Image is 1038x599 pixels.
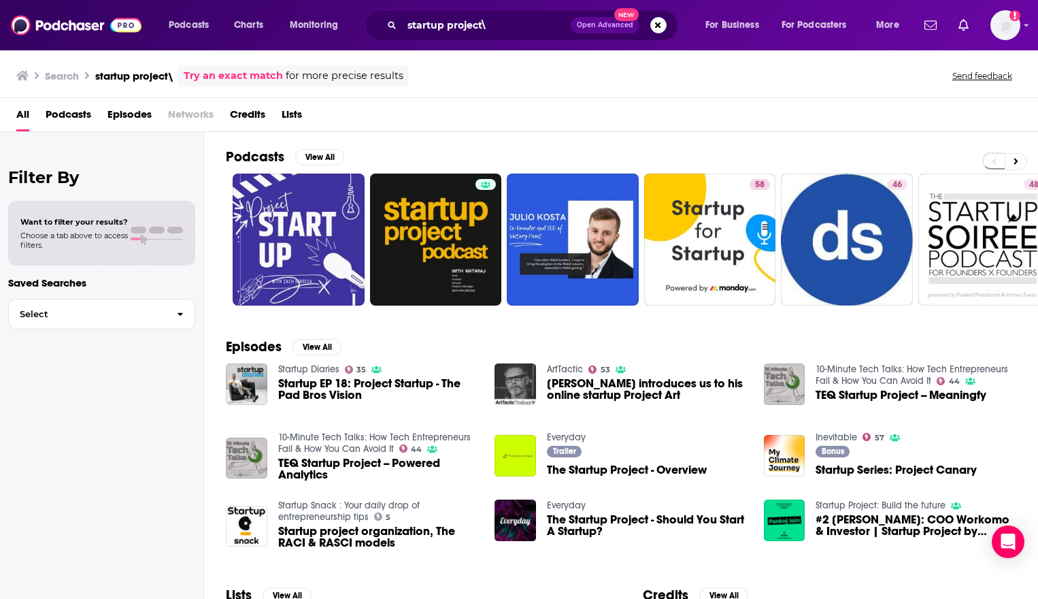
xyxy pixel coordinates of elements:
img: The Startup Project - Overview [495,435,536,476]
span: Credits [230,103,265,131]
button: Show profile menu [990,10,1020,40]
a: 57 [863,433,884,441]
input: Search podcasts, credits, & more... [402,14,571,36]
img: Podchaser - Follow, Share and Rate Podcasts [11,12,141,38]
img: TEQ Startup Project -- Powered Analytics [226,438,267,479]
span: Bonus [822,447,844,455]
a: 58 [750,179,770,190]
button: Open AdvancedNew [571,17,639,33]
span: New [614,8,639,21]
span: [PERSON_NAME] introduces us to his online startup Project Art [547,378,748,401]
a: 44 [937,377,960,385]
a: ArtTactic [547,363,583,375]
img: Johannes Frohlich introduces us to his online startup Project Art [495,363,536,405]
a: #2 Pankaj Jain: COO Workomo & Investor | Startup Project by Nataraj [816,514,1016,537]
a: TEQ Startup Project -- Powered Analytics [278,457,479,481]
a: 10-Minute Tech Talks: How Tech Entrepreneurs Fail & How You Can Avoid It [816,363,1008,387]
div: Open Intercom Messenger [992,525,1024,558]
button: Send feedback [948,70,1016,82]
button: open menu [280,14,356,36]
span: Charts [234,16,263,35]
span: 35 [356,367,366,373]
a: Podcasts [46,103,91,131]
a: Show notifications dropdown [953,14,974,37]
span: #2 [PERSON_NAME]: COO Workomo & Investor | Startup Project by [PERSON_NAME] [816,514,1016,537]
span: Choose a tab above to access filters. [20,231,128,250]
span: Monitoring [290,16,338,35]
span: 53 [601,367,610,373]
button: open menu [867,14,916,36]
button: View All [295,149,344,165]
a: Show notifications dropdown [919,14,942,37]
div: Search podcasts, credits, & more... [378,10,691,41]
span: For Podcasters [782,16,847,35]
span: 58 [755,178,765,192]
a: TEQ Startup Project -- Meaningfy [816,389,986,401]
a: Startup project organization, The RACI & RASCI models [226,506,267,547]
a: Startup Snack : Your daily drop of entrepreneurship tips [278,500,420,523]
span: 57 [875,435,884,441]
a: Lists [282,103,302,131]
a: 5 [374,513,391,521]
a: Startup Project: Build the future [816,500,945,511]
button: open menu [696,14,776,36]
span: 5 [386,515,390,521]
a: PodcastsView All [226,148,344,165]
a: Episodes [107,103,152,131]
a: 46 [781,174,913,306]
span: Open Advanced [577,22,633,29]
button: open menu [773,14,867,36]
a: 10-Minute Tech Talks: How Tech Entrepreneurs Fail & How You Can Avoid It [278,432,471,455]
a: Startup Series: Project Canary [816,464,977,476]
a: The Startup Project - Should You Start A Startup? [547,514,748,537]
button: View All [292,339,341,355]
a: Everyday [547,500,586,511]
h2: Episodes [226,338,282,355]
img: #2 Pankaj Jain: COO Workomo & Investor | Startup Project by Nataraj [764,500,805,541]
a: Startup EP 18: Project Startup - The Pad Bros Vision [278,378,479,401]
p: Saved Searches [8,276,195,289]
a: Startup Series: Project Canary [764,435,805,476]
a: Everyday [547,432,586,443]
a: Johannes Frohlich introduces us to his online startup Project Art [547,378,748,401]
span: More [876,16,899,35]
img: The Startup Project - Should You Start A Startup? [495,500,536,541]
h3: Search [45,69,79,82]
h2: Podcasts [226,148,284,165]
a: Startup project organization, The RACI & RASCI models [278,525,479,549]
span: for more precise results [286,68,403,84]
a: Startup Diaries [278,363,339,375]
span: Networks [168,103,214,131]
span: 44 [411,447,422,453]
a: 58 [644,174,776,306]
a: 46 [887,179,907,190]
h2: Filter By [8,167,195,187]
img: TEQ Startup Project -- Meaningfy [764,363,805,405]
span: Podcasts [169,16,209,35]
span: For Business [705,16,759,35]
img: Startup EP 18: Project Startup - The Pad Bros Vision [226,363,267,405]
span: 44 [949,378,960,385]
span: 46 [892,178,902,192]
span: All [16,103,29,131]
a: 44 [399,444,422,453]
a: Try an exact match [184,68,283,84]
h3: startup project\ [95,69,173,82]
a: EpisodesView All [226,338,341,355]
button: open menu [159,14,227,36]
